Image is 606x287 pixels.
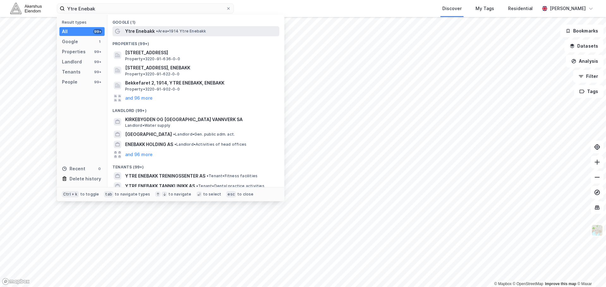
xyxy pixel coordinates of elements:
div: tab [104,191,113,197]
div: to toggle [80,192,99,197]
div: Landlord [62,58,82,66]
div: 1 [97,39,102,44]
img: akershus-eiendom-logo.9091f326c980b4bce74ccdd9f866810c.svg [10,3,42,14]
button: and 96 more [125,94,153,102]
span: • [156,29,158,33]
span: [STREET_ADDRESS], ENEBAKK [125,64,277,72]
span: • [196,184,198,188]
span: Tenant • Dental practice activities [196,184,264,189]
div: Properties [62,48,86,56]
span: • [174,142,176,147]
div: Google [62,38,78,45]
button: Bookmarks [560,25,603,37]
span: Property • 3220-91-902-0-0 [125,87,180,92]
button: and 96 more [125,151,153,158]
div: Google (1) [107,15,284,26]
span: [STREET_ADDRESS] [125,49,277,56]
span: YTRE ENEBAKK TANNKLINIKK AS [125,182,195,190]
div: 99+ [93,29,102,34]
div: esc [226,191,236,197]
span: YTRE ENEBAKK TRENINGSSENTER AS [125,172,205,180]
a: Mapbox [494,282,512,286]
div: Tenants (99+) [107,160,284,171]
iframe: Chat Widget [574,257,606,287]
span: • [207,173,209,178]
div: Delete history [70,175,101,183]
div: Residential [508,5,533,12]
div: to close [237,192,254,197]
div: 99+ [93,79,102,85]
span: Landlord • Gen. public adm. act. [173,132,235,137]
div: to navigate [168,192,191,197]
div: to navigate types [115,192,150,197]
span: • [173,132,175,137]
div: 99+ [93,59,102,64]
div: Recent [62,165,85,173]
div: [PERSON_NAME] [550,5,586,12]
div: Landlord (99+) [107,103,284,114]
button: Datasets [564,40,603,52]
span: Tenant • Fitness facilities [207,173,258,179]
div: Result types [62,20,105,25]
div: 99+ [93,69,102,74]
div: People [62,78,77,86]
div: Ctrl + k [62,191,79,197]
a: OpenStreetMap [513,282,543,286]
button: Filter [573,70,603,83]
div: My Tags [476,5,494,12]
span: ENEBAKK HOLDING AS [125,141,173,148]
div: All [62,28,68,35]
div: 0 [97,166,102,171]
span: Property • 3220-91-622-0-0 [125,72,179,77]
div: 99+ [93,49,102,54]
span: Area • 1914 Ytre Enebakk [156,29,206,34]
span: KIRKEBYGDEN OG [GEOGRAPHIC_DATA] VANNVERK SA [125,116,277,123]
span: Property • 3220-91-636-0-0 [125,56,180,61]
div: Discover [442,5,462,12]
a: Mapbox homepage [2,278,30,285]
div: Properties (99+) [107,36,284,48]
span: Ytre Enebakk [125,27,155,35]
span: [GEOGRAPHIC_DATA] [125,131,172,138]
button: Analysis [566,55,603,67]
span: Bekkefaret 2, 1914, YTRE ENEBAKK, ENEBAKK [125,79,277,87]
div: Tenants [62,68,81,76]
button: Tags [574,85,603,98]
span: Landlord • Activities of head offices [174,142,246,147]
a: Improve this map [545,282,576,286]
span: Landlord • Water supply [125,123,170,128]
input: Search by address, cadastre, landlords, tenants or people [65,4,226,13]
div: to select [203,192,221,197]
img: Z [591,224,603,236]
